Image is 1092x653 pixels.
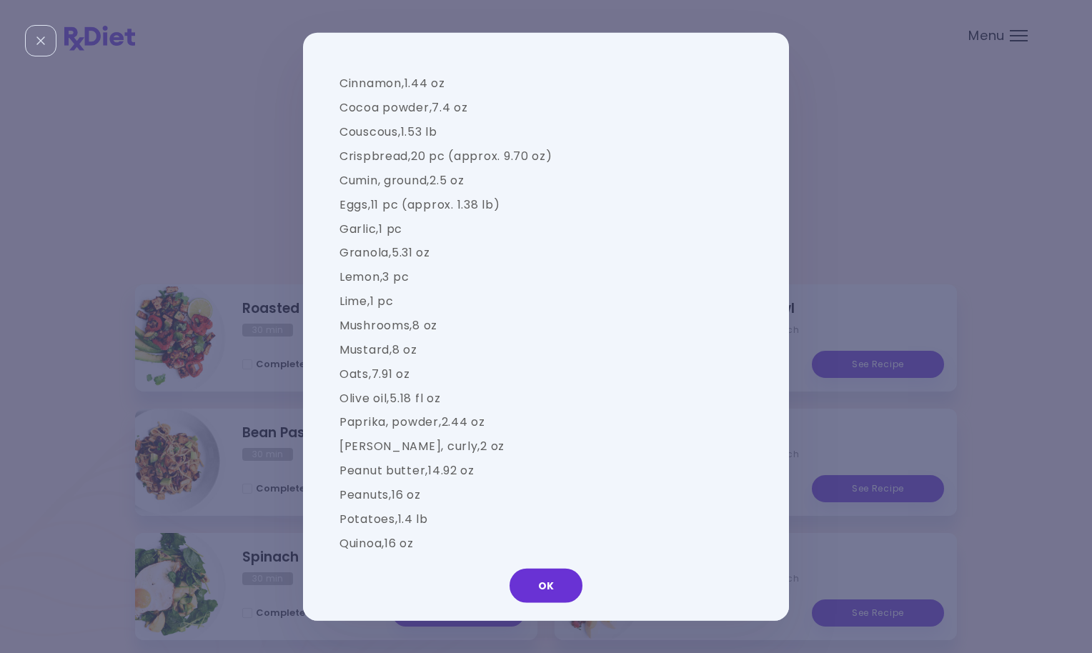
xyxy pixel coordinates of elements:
[339,289,753,314] td: Lime , 1 pc
[339,507,753,532] td: Potatoes , 1.4 lb
[339,71,753,96] td: Cinnamon , 1.44 oz
[339,216,753,241] td: Garlic , 1 pc
[339,120,753,144] td: Couscous , 1.53 lb
[339,555,753,579] td: Raisins , 4.66 oz
[339,386,753,410] td: Olive oil , 5.18 fl oz
[339,241,753,265] td: Granola , 5.31 oz
[339,96,753,120] td: Cocoa powder , 7.4 oz
[339,314,753,338] td: Mushrooms , 8 oz
[339,144,753,169] td: Crispbread , 20 pc ( approx. 9.70 oz )
[339,265,753,289] td: Lemon , 3 pc
[339,434,753,459] td: [PERSON_NAME], curly , 2 oz
[510,568,582,602] button: OK
[25,25,56,56] div: Close
[339,483,753,507] td: Peanuts , 16 oz
[339,459,753,483] td: Peanut butter , 14.92 oz
[339,192,753,216] td: Eggs , 11 pc ( approx. 1.38 lb )
[339,531,753,555] td: Quinoa , 16 oz
[339,169,753,193] td: Cumin, ground , 2.5 oz
[339,362,753,386] td: Oats , 7.91 oz
[339,410,753,434] td: Paprika, powder , 2.44 oz
[339,338,753,362] td: Mustard , 8 oz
